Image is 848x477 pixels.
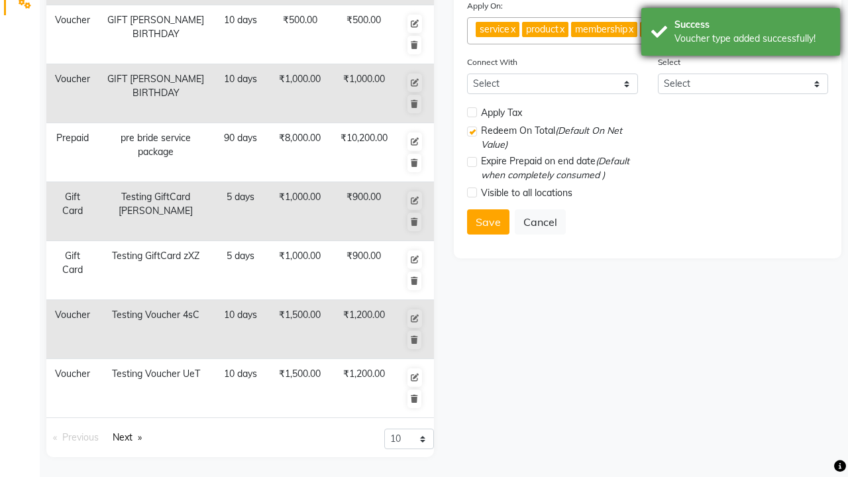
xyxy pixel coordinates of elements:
td: Testing GiftCard [PERSON_NAME] [99,182,213,241]
span: Apply Tax [481,106,522,120]
td: ₹10,200.00 [333,123,396,182]
span: Expire Prepaid on end date [481,154,638,182]
td: Testing GiftCard zXZ [99,241,213,300]
td: Gift Card [46,241,99,300]
span: Visible to all locations [481,186,572,200]
td: 5 days [213,182,268,241]
td: Voucher [46,64,99,123]
a: x [558,23,564,35]
td: ₹1,500.00 [268,359,333,418]
td: ₹1,000.00 [268,241,333,300]
nav: Pagination [46,429,231,447]
a: Next [106,429,148,447]
td: ₹1,000.00 [268,64,333,123]
td: Voucher [46,5,99,64]
a: x [509,23,515,35]
span: membership [575,23,627,35]
td: Gift Card [46,182,99,241]
span: Previous [62,431,99,443]
td: 10 days [213,359,268,418]
div: Success [674,18,830,32]
td: ₹900.00 [333,241,396,300]
td: GIFT [PERSON_NAME] BIRTHDAY [99,64,213,123]
td: ₹500.00 [268,5,333,64]
td: Voucher [46,300,99,359]
td: 10 days [213,64,268,123]
span: service [480,23,509,35]
div: Voucher type added successfully! [674,32,830,46]
td: ₹1,500.00 [268,300,333,359]
td: ₹1,200.00 [333,359,396,418]
td: ₹1,000.00 [333,64,396,123]
td: 5 days [213,241,268,300]
span: Redeem On Total [481,124,638,152]
button: Save [467,209,509,235]
label: Connect With [467,56,517,68]
td: Testing Voucher 4sC [99,300,213,359]
td: ₹500.00 [333,5,396,64]
td: ₹1,200.00 [333,300,396,359]
td: ₹900.00 [333,182,396,241]
td: 10 days [213,5,268,64]
td: ₹8,000.00 [268,123,333,182]
td: Voucher [46,359,99,418]
td: Prepaid [46,123,99,182]
td: 90 days [213,123,268,182]
td: 10 days [213,300,268,359]
td: pre bride service package [99,123,213,182]
a: x [627,23,633,35]
td: ₹1,000.00 [268,182,333,241]
td: GIFT [PERSON_NAME] BIRTHDAY [99,5,213,64]
span: product [526,23,558,35]
td: Testing Voucher UeT [99,359,213,418]
label: Select [658,56,680,68]
button: Cancel [515,209,566,235]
